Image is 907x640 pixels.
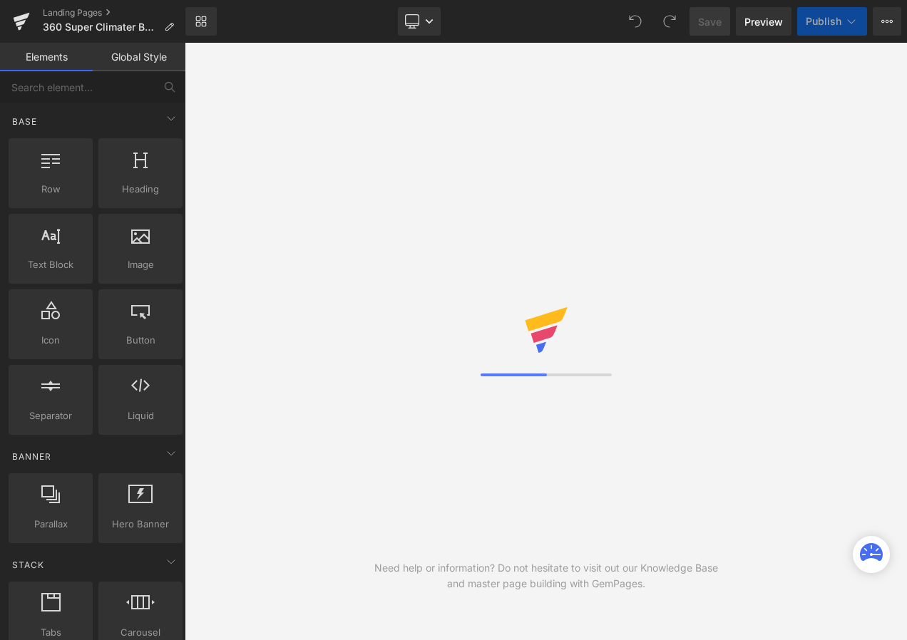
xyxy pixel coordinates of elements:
[365,560,727,592] div: Need help or information? Do not hesitate to visit out our Knowledge Base and master page buildin...
[103,333,178,348] span: Button
[11,115,39,128] span: Base
[744,14,783,29] span: Preview
[103,517,178,532] span: Hero Banner
[43,7,185,19] a: Landing Pages
[698,14,722,29] span: Save
[103,182,178,197] span: Heading
[13,182,88,197] span: Row
[797,7,867,36] button: Publish
[13,333,88,348] span: Icon
[806,16,841,27] span: Publish
[11,558,46,572] span: Stack
[93,43,185,71] a: Global Style
[873,7,901,36] button: More
[736,7,791,36] a: Preview
[103,408,178,423] span: Liquid
[185,7,217,36] a: New Library
[103,625,178,640] span: Carousel
[13,517,88,532] span: Parallax
[11,450,53,463] span: Banner
[13,257,88,272] span: Text Block
[655,7,684,36] button: Redo
[621,7,650,36] button: Undo
[43,21,158,33] span: 360 Super Climater Buyer FF w/ $9.95 shipping
[103,257,178,272] span: Image
[13,625,88,640] span: Tabs
[13,408,88,423] span: Separator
